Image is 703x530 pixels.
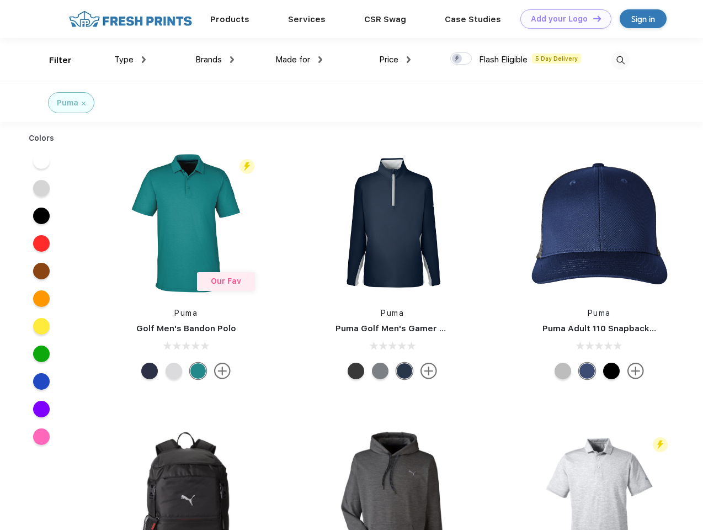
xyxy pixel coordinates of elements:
a: Products [210,14,249,24]
a: CSR Swag [364,14,406,24]
img: filter_cancel.svg [82,102,86,105]
div: Filter [49,54,72,67]
img: more.svg [627,363,644,379]
img: flash_active_toggle.svg [239,159,254,174]
img: DT [593,15,601,22]
img: func=resize&h=266 [113,150,259,296]
img: desktop_search.svg [611,51,630,70]
div: Puma Black [348,363,364,379]
div: Quarry with Brt Whit [555,363,571,379]
img: func=resize&h=266 [526,150,673,296]
img: flash_active_toggle.svg [653,437,668,452]
img: more.svg [420,363,437,379]
span: Our Fav [211,277,241,285]
img: func=resize&h=266 [319,150,466,296]
a: Golf Men's Bandon Polo [136,324,236,333]
span: Type [114,55,134,65]
div: Pma Blk Pma Blk [603,363,620,379]
a: Sign in [620,9,667,28]
span: Price [379,55,398,65]
div: Navy Blazer [396,363,413,379]
img: dropdown.png [318,56,322,63]
img: dropdown.png [142,56,146,63]
span: Made for [275,55,310,65]
div: Green Lagoon [190,363,206,379]
span: 5 Day Delivery [532,54,581,63]
a: Puma Golf Men's Gamer Golf Quarter-Zip [335,324,510,333]
div: Peacoat Qut Shd [579,363,595,379]
div: Add your Logo [531,14,588,24]
div: High Rise [166,363,182,379]
img: dropdown.png [230,56,234,63]
div: Puma [57,97,78,109]
a: Puma [174,309,198,317]
img: dropdown.png [407,56,411,63]
a: Puma [588,309,611,317]
span: Flash Eligible [479,55,528,65]
div: Colors [20,132,63,144]
div: Sign in [631,13,655,25]
img: fo%20logo%202.webp [66,9,195,29]
img: more.svg [214,363,231,379]
a: Puma [381,309,404,317]
span: Brands [195,55,222,65]
a: Services [288,14,326,24]
div: Navy Blazer [141,363,158,379]
div: Quiet Shade [372,363,388,379]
